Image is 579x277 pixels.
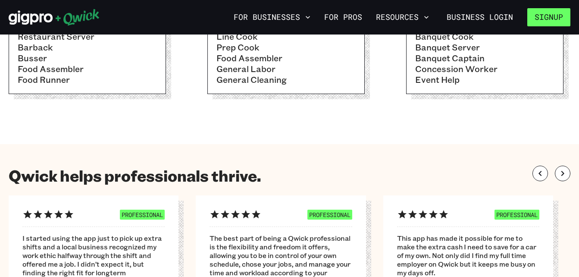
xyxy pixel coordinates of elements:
[18,31,157,42] li: Restaurant Server
[415,42,554,53] li: Banquet Server
[372,10,432,25] button: Resources
[307,210,352,220] span: PROFESSIONAL
[18,53,157,63] li: Busser
[216,74,356,85] li: General Cleaning
[321,10,366,25] a: For Pros
[439,8,520,26] a: Business Login
[18,63,157,74] li: Food Assembler
[216,63,356,74] li: General Labor
[415,53,554,63] li: Banquet Captain
[397,234,539,277] span: This app has made it possible for me to make the extra cash I need to save for a car of my own. N...
[527,8,570,26] button: Signup
[18,42,157,53] li: Barback
[415,74,554,85] li: Event Help
[230,10,314,25] button: For Businesses
[216,53,356,63] li: Food Assembler
[120,210,165,220] span: PROFESSIONAL
[216,42,356,53] li: Prep Cook
[415,63,554,74] li: Concession Worker
[18,74,157,85] li: Food Runner
[216,31,356,42] li: Line Cook
[494,210,539,220] span: PROFESSIONAL
[9,166,261,185] h1: Qwick helps professionals thrive.
[415,31,554,42] li: Banquet Cook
